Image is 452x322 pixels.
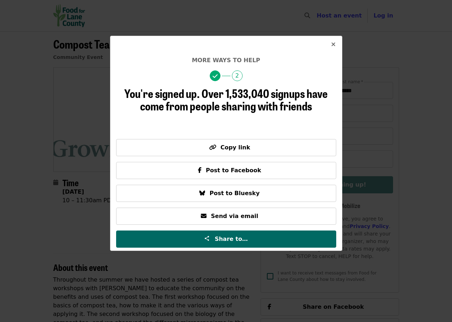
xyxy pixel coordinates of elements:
[325,36,342,53] button: Close
[204,236,210,241] img: Share
[192,57,260,64] span: More ways to help
[116,208,336,225] button: Send via email
[198,167,202,174] i: facebook-f icon
[215,236,248,242] span: Share to…
[232,70,243,81] span: 2
[211,213,258,219] span: Send via email
[201,213,207,219] i: envelope icon
[209,144,216,151] i: link icon
[124,85,200,101] span: You're signed up.
[116,162,336,179] button: Post to Facebook
[331,41,336,48] i: times icon
[213,73,218,80] i: check icon
[199,190,205,197] i: bluesky icon
[209,190,259,197] span: Post to Bluesky
[140,85,328,114] span: Over 1,533,040 signups have come from people sharing with friends
[116,139,336,156] button: Copy link
[220,144,250,151] span: Copy link
[116,185,336,202] button: Post to Bluesky
[206,167,261,174] span: Post to Facebook
[116,231,336,248] button: Share to…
